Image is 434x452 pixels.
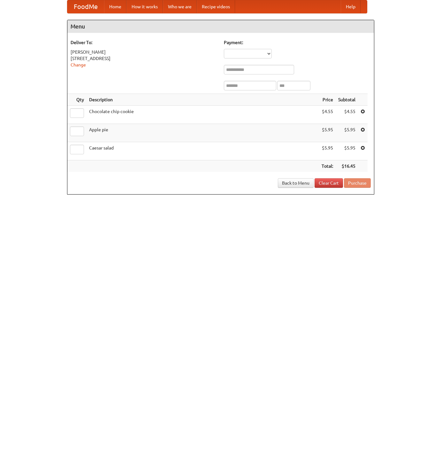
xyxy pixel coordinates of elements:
[67,20,374,33] h4: Menu
[341,0,361,13] a: Help
[87,94,319,106] th: Description
[87,124,319,142] td: Apple pie
[336,142,358,160] td: $5.95
[319,124,336,142] td: $5.95
[336,124,358,142] td: $5.95
[319,106,336,124] td: $4.55
[224,39,371,46] h5: Payment:
[87,142,319,160] td: Caesar salad
[104,0,126,13] a: Home
[315,178,343,188] a: Clear Cart
[336,160,358,172] th: $16.45
[67,0,104,13] a: FoodMe
[71,39,217,46] h5: Deliver To:
[71,55,217,62] div: [STREET_ADDRESS]
[319,142,336,160] td: $5.95
[336,106,358,124] td: $4.55
[126,0,163,13] a: How it works
[67,94,87,106] th: Qty
[278,178,314,188] a: Back to Menu
[319,160,336,172] th: Total:
[336,94,358,106] th: Subtotal
[71,49,217,55] div: [PERSON_NAME]
[319,94,336,106] th: Price
[87,106,319,124] td: Chocolate chip cookie
[71,62,86,67] a: Change
[197,0,235,13] a: Recipe videos
[344,178,371,188] button: Purchase
[163,0,197,13] a: Who we are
